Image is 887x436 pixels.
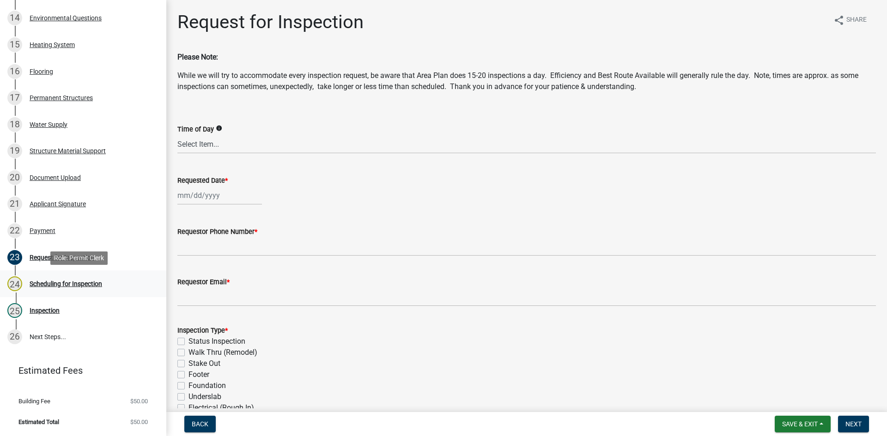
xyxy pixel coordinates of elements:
div: 17 [7,90,22,105]
div: Structure Material Support [30,148,106,154]
div: 14 [7,11,22,25]
div: 26 [7,329,22,344]
div: 22 [7,223,22,238]
strong: Please Note: [177,53,218,61]
button: shareShare [826,11,874,29]
label: Inspection Type [177,328,228,334]
span: Save & Exit [782,420,818,428]
div: Flooring [30,68,53,75]
i: info [216,125,222,131]
div: Permanent Structures [30,95,93,101]
span: Back [192,420,208,428]
label: Requestor Email [177,279,230,286]
div: Water Supply [30,121,67,128]
div: 16 [7,64,22,79]
label: Walk Thru (Remodel) [188,347,257,358]
button: Next [838,416,869,432]
div: Payment [30,227,55,234]
label: Requested Date [177,178,228,184]
div: Role: Permit Clerk [50,251,108,265]
span: Next [845,420,862,428]
button: Save & Exit [775,416,831,432]
div: 15 [7,37,22,52]
label: Foundation [188,380,226,391]
span: $50.00 [130,419,148,425]
span: Building Fee [18,398,50,404]
i: share [833,15,844,26]
div: 24 [7,276,22,291]
label: Underslab [188,391,221,402]
span: $50.00 [130,398,148,404]
div: 18 [7,117,22,132]
button: Back [184,416,216,432]
div: Applicant Signature [30,201,86,207]
div: Document Upload [30,174,81,181]
label: Footer [188,369,209,380]
div: 23 [7,250,22,265]
label: Requestor Phone Number [177,229,257,235]
input: mm/dd/yyyy [177,186,262,205]
div: 25 [7,303,22,318]
span: Share [846,15,867,26]
label: Time of Day [177,126,214,133]
label: Stake Out [188,358,220,369]
label: Electrical (Rough In) [188,402,254,413]
label: Status Inspection [188,336,245,347]
div: Environmental Questions [30,15,102,21]
div: 20 [7,170,22,185]
div: 21 [7,197,22,211]
div: Inspection [30,307,60,314]
div: 19 [7,143,22,158]
div: Request for Inspection [30,254,94,261]
p: While we will try to accommodate every inspection request, be aware that Area Plan does 15-20 ins... [177,70,876,92]
div: Heating System [30,42,75,48]
h1: Request for Inspection [177,11,364,33]
div: Scheduling for Inspection [30,281,102,287]
span: Estimated Total [18,419,59,425]
a: Estimated Fees [7,361,152,380]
